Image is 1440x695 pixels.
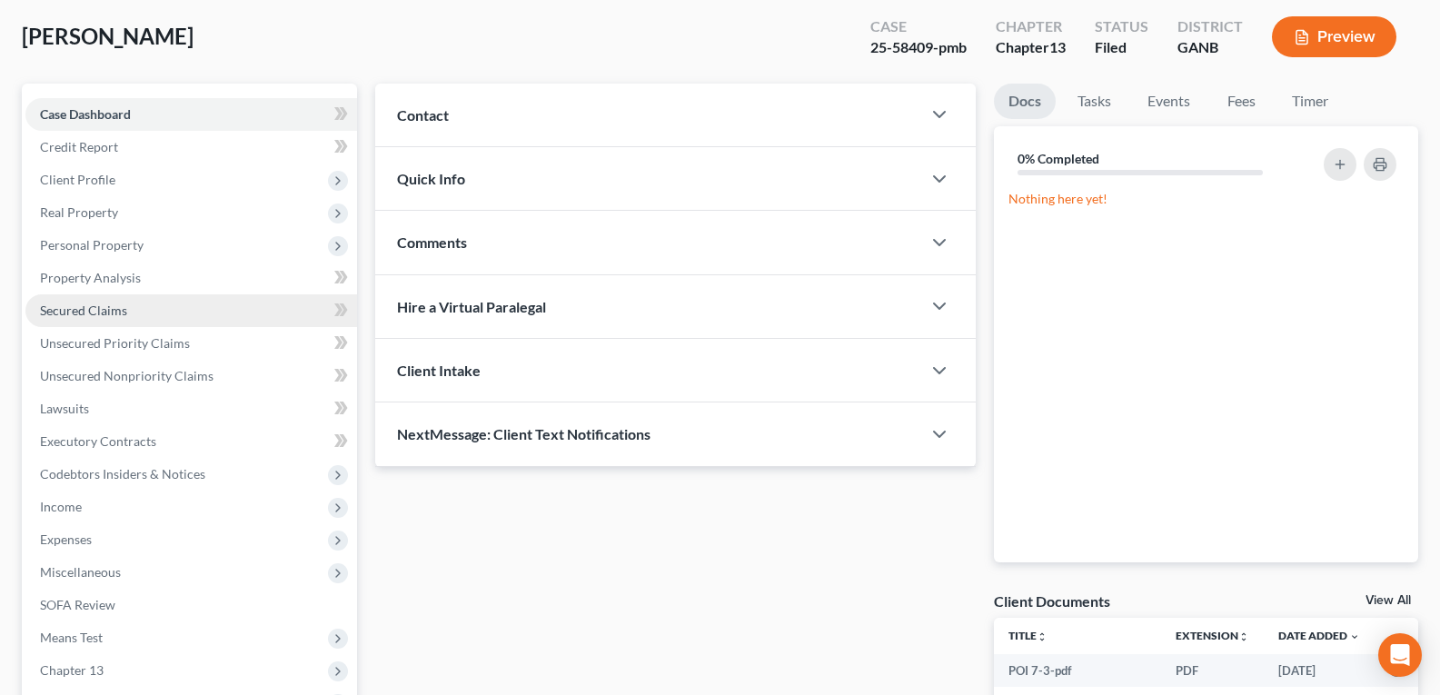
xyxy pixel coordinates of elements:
[25,360,357,392] a: Unsecured Nonpriority Claims
[1277,84,1343,119] a: Timer
[25,262,357,294] a: Property Analysis
[397,233,467,251] span: Comments
[397,106,449,124] span: Contact
[25,294,357,327] a: Secured Claims
[1176,629,1249,642] a: Extensionunfold_more
[40,368,214,383] span: Unsecured Nonpriority Claims
[994,654,1161,687] td: POI 7-3-pdf
[1378,633,1422,677] div: Open Intercom Messenger
[40,564,121,580] span: Miscellaneous
[870,16,967,37] div: Case
[996,16,1066,37] div: Chapter
[1008,629,1048,642] a: Titleunfold_more
[1366,594,1411,607] a: View All
[40,335,190,351] span: Unsecured Priority Claims
[22,23,194,49] span: [PERSON_NAME]
[1049,38,1066,55] span: 13
[25,392,357,425] a: Lawsuits
[40,597,115,612] span: SOFA Review
[40,172,115,187] span: Client Profile
[1177,37,1243,58] div: GANB
[397,298,546,315] span: Hire a Virtual Paralegal
[1133,84,1205,119] a: Events
[40,270,141,285] span: Property Analysis
[40,106,131,122] span: Case Dashboard
[1161,654,1264,687] td: PDF
[25,327,357,360] a: Unsecured Priority Claims
[1095,37,1148,58] div: Filed
[40,466,205,482] span: Codebtors Insiders & Notices
[1063,84,1126,119] a: Tasks
[1278,629,1360,642] a: Date Added expand_more
[40,433,156,449] span: Executory Contracts
[40,401,89,416] span: Lawsuits
[1264,654,1375,687] td: [DATE]
[40,139,118,154] span: Credit Report
[397,425,650,442] span: NextMessage: Client Text Notifications
[40,237,144,253] span: Personal Property
[1177,16,1243,37] div: District
[25,131,357,164] a: Credit Report
[40,630,103,645] span: Means Test
[1008,190,1404,208] p: Nothing here yet!
[40,662,104,678] span: Chapter 13
[870,37,967,58] div: 25-58409-pmb
[40,531,92,547] span: Expenses
[1037,631,1048,642] i: unfold_more
[397,170,465,187] span: Quick Info
[1095,16,1148,37] div: Status
[994,84,1056,119] a: Docs
[994,591,1110,611] div: Client Documents
[40,303,127,318] span: Secured Claims
[996,37,1066,58] div: Chapter
[25,425,357,458] a: Executory Contracts
[1272,16,1396,57] button: Preview
[1212,84,1270,119] a: Fees
[25,98,357,131] a: Case Dashboard
[397,362,481,379] span: Client Intake
[25,589,357,621] a: SOFA Review
[40,499,82,514] span: Income
[1349,631,1360,642] i: expand_more
[1018,151,1099,166] strong: 0% Completed
[1238,631,1249,642] i: unfold_more
[40,204,118,220] span: Real Property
